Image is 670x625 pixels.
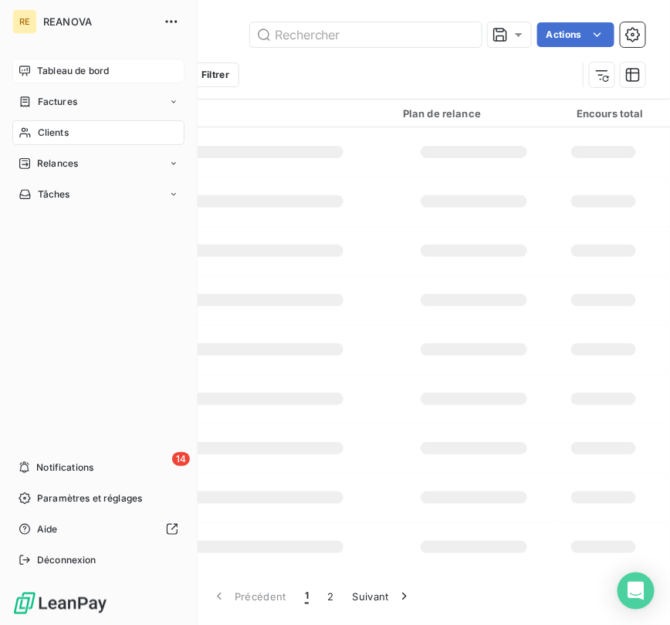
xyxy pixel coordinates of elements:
div: Encours total [563,107,644,120]
span: Tâches [38,187,70,201]
button: 2 [318,580,343,613]
button: Précédent [202,580,296,613]
img: Logo LeanPay [12,591,108,616]
span: Tableau de bord [37,64,109,78]
button: 1 [296,580,318,613]
button: Suivant [343,580,421,613]
span: Relances [37,157,78,171]
input: Rechercher [250,22,482,47]
span: REANOVA [43,15,154,28]
span: 14 [172,452,190,466]
div: RE [12,9,37,34]
span: Notifications [36,461,93,475]
span: Déconnexion [37,553,96,567]
span: 1 [305,589,309,604]
div: Plan de relance [403,107,545,120]
span: Clients [38,126,69,140]
span: Aide [37,522,58,536]
span: Factures [38,95,77,109]
span: Paramètres et réglages [37,492,142,505]
button: Filtrer [168,62,239,87]
a: Aide [12,517,184,542]
button: Actions [537,22,614,47]
div: Open Intercom Messenger [618,573,655,610]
